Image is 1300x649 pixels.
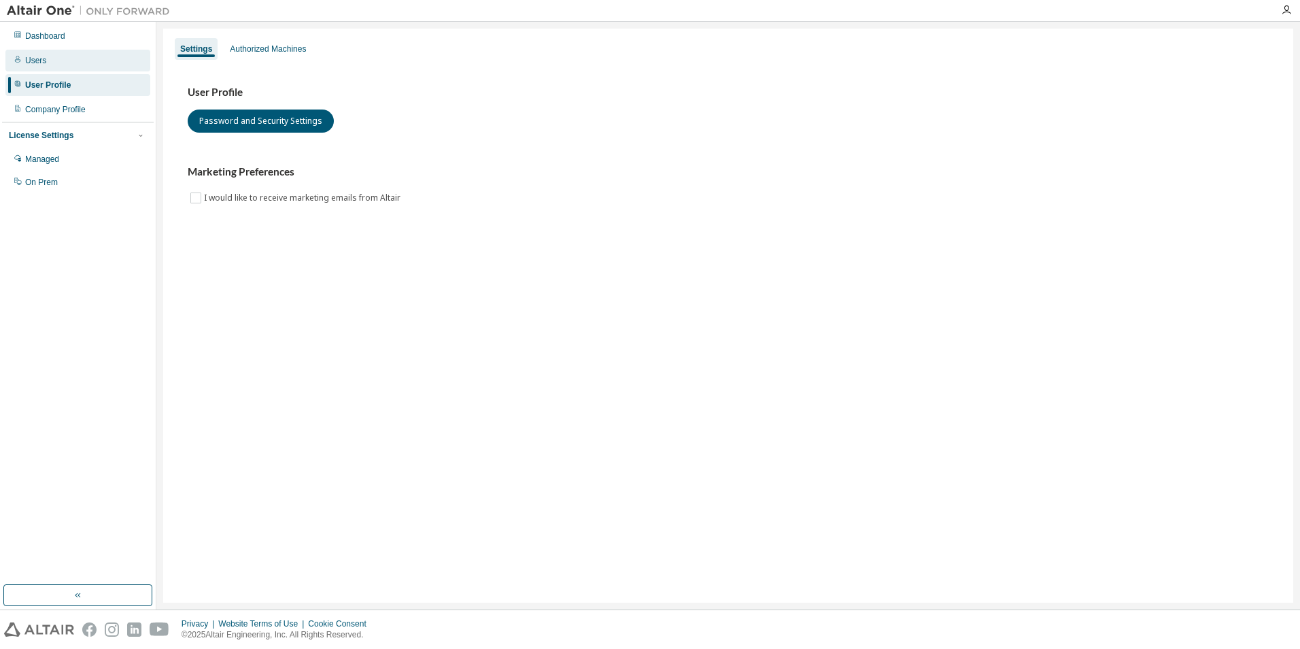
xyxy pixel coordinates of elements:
div: Privacy [182,618,218,629]
img: instagram.svg [105,622,119,637]
h3: Marketing Preferences [188,165,1269,179]
div: Managed [25,154,59,165]
label: I would like to receive marketing emails from Altair [204,190,403,206]
div: License Settings [9,130,73,141]
div: Users [25,55,46,66]
button: Password and Security Settings [188,110,334,133]
img: facebook.svg [82,622,97,637]
img: linkedin.svg [127,622,141,637]
div: Company Profile [25,104,86,115]
img: altair_logo.svg [4,622,74,637]
img: Altair One [7,4,177,18]
div: Website Terms of Use [218,618,308,629]
h3: User Profile [188,86,1269,99]
div: Authorized Machines [230,44,306,54]
div: Cookie Consent [308,618,374,629]
img: youtube.svg [150,622,169,637]
div: User Profile [25,80,71,90]
p: © 2025 Altair Engineering, Inc. All Rights Reserved. [182,629,375,641]
div: On Prem [25,177,58,188]
div: Settings [180,44,212,54]
div: Dashboard [25,31,65,41]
